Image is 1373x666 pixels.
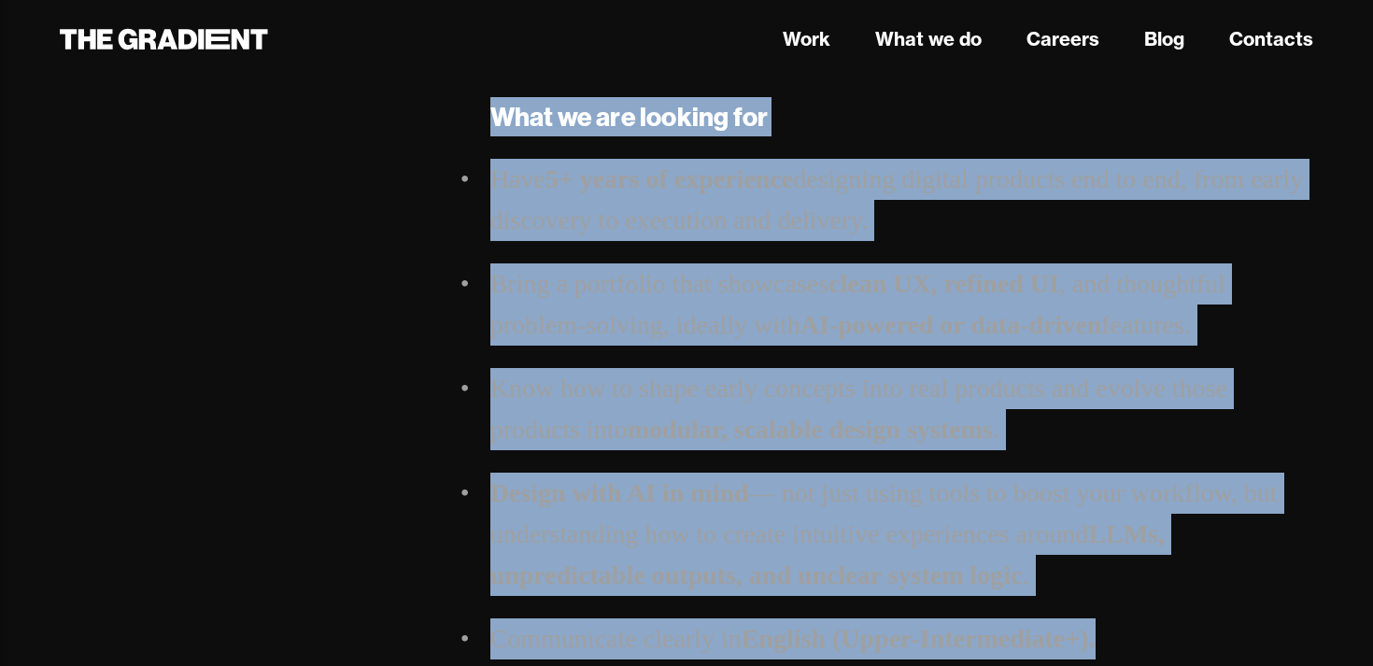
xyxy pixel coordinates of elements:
li: Know how to shape early concepts into real products and evolve those products into . [490,368,1313,450]
li: Communicate clearly in [490,618,1313,659]
a: Contacts [1229,25,1313,53]
strong: 5+ years of experience [545,164,794,193]
a: Work [783,25,830,53]
strong: What we are looking for [490,100,769,133]
strong: clean UX, refined UI [828,269,1059,298]
a: Blog [1144,25,1184,53]
strong: AI-powered or data-driven [800,310,1102,339]
li: Bring a portfolio that showcases , and thoughtful problem-solving, ideally with features. [490,263,1313,346]
strong: Design with AI in mind [490,478,749,507]
a: Careers [1026,25,1099,53]
strong: English (Upper-Intermediate+). [742,624,1096,653]
li: — not just using tools to boost your workflow, but understanding how to create intuitive experien... [490,473,1313,596]
li: Have designing digital products end to end, from early discovery to execution and delivery. [490,159,1313,241]
a: What we do [875,25,982,53]
strong: modular, scalable design systems [628,415,993,444]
